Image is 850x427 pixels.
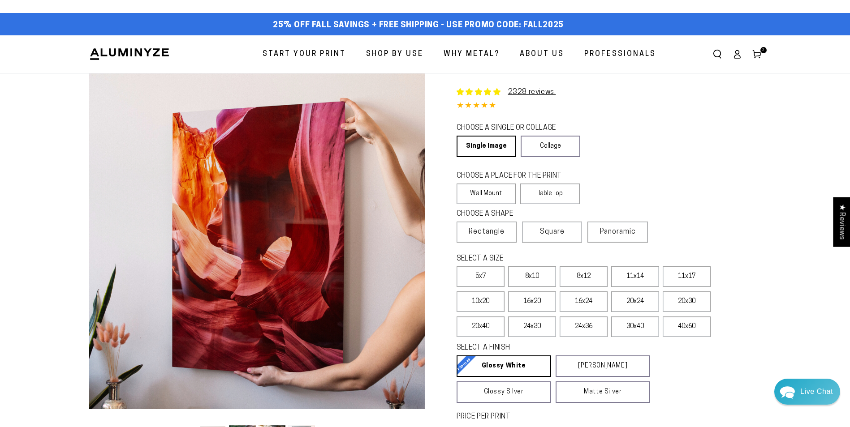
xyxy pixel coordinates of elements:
[508,89,556,96] a: 2328 reviews.
[560,266,608,287] label: 8x12
[457,100,761,113] div: 4.85 out of 5.0 stars
[800,379,833,405] div: Contact Us Directly
[457,291,505,312] label: 10x20
[663,266,711,287] label: 11x17
[521,136,580,157] a: Collage
[457,123,572,133] legend: CHOOSE A SINGLE OR COLLAGE
[513,43,571,66] a: About Us
[600,228,636,235] span: Panoramic
[556,355,650,377] a: [PERSON_NAME]
[457,381,551,403] a: Glossy Silver
[89,47,170,61] img: Aluminyze
[584,48,656,61] span: Professionals
[457,184,516,204] label: Wall Mount
[469,226,505,237] span: Rectangle
[457,136,516,157] a: Single Image
[457,316,505,337] label: 20x40
[457,343,629,353] legend: SELECT A FINISH
[611,291,659,312] label: 20x24
[508,316,556,337] label: 24x30
[457,209,573,219] legend: CHOOSE A SHAPE
[508,291,556,312] label: 16x20
[520,48,564,61] span: About Us
[663,316,711,337] label: 40x60
[457,355,551,377] a: Glossy White
[560,316,608,337] label: 24x36
[556,381,650,403] a: Matte Silver
[359,43,430,66] a: Shop By Use
[762,47,765,53] span: 2
[833,197,850,247] div: Click to open Judge.me floating reviews tab
[611,316,659,337] label: 30x40
[457,254,636,264] legend: SELECT A SIZE
[540,226,565,237] span: Square
[366,48,423,61] span: Shop By Use
[508,266,556,287] label: 8x10
[774,379,840,405] div: Chat widget toggle
[457,266,505,287] label: 5x7
[444,48,500,61] span: Why Metal?
[663,291,711,312] label: 20x30
[256,43,353,66] a: Start Your Print
[457,412,761,422] label: PRICE PER PRINT
[437,43,506,66] a: Why Metal?
[263,48,346,61] span: Start Your Print
[457,171,572,181] legend: CHOOSE A PLACE FOR THE PRINT
[520,184,580,204] label: Table Top
[708,44,727,64] summary: Search our site
[273,21,564,30] span: 25% off FALL Savings + Free Shipping - Use Promo Code: FALL2025
[578,43,663,66] a: Professionals
[611,266,659,287] label: 11x14
[560,291,608,312] label: 16x24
